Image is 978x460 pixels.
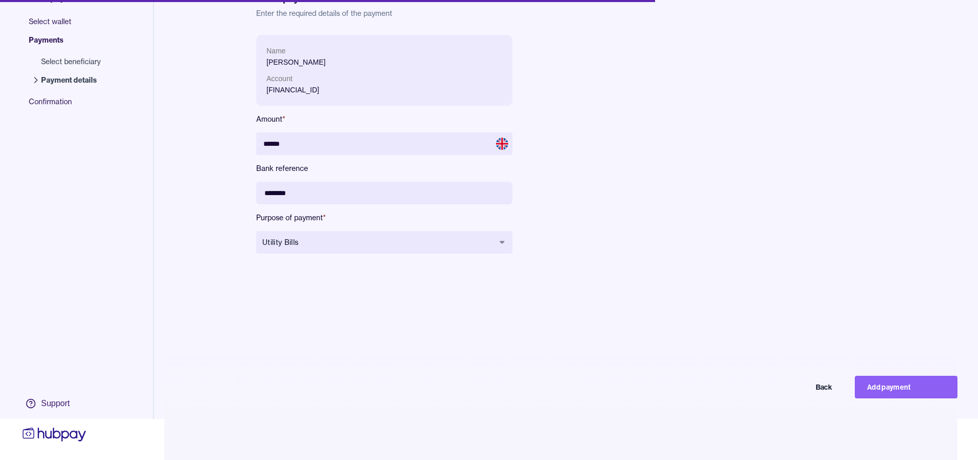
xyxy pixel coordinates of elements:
[256,114,512,124] label: Amount
[256,163,512,174] label: Bank reference
[41,398,70,409] div: Support
[29,35,111,53] span: Payments
[266,56,502,68] p: [PERSON_NAME]
[256,213,512,223] label: Purpose of payment
[266,45,502,56] p: Name
[742,376,845,398] button: Back
[855,376,957,398] button: Add payment
[262,237,494,247] span: Utility Bills
[41,75,101,85] span: Payment details
[21,393,88,414] a: Support
[256,8,876,18] p: Enter the required details of the payment
[29,16,111,35] span: Select wallet
[41,56,101,67] span: Select beneficiary
[29,97,111,115] span: Confirmation
[266,73,502,84] p: Account
[266,84,502,95] p: [FINANCIAL_ID]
